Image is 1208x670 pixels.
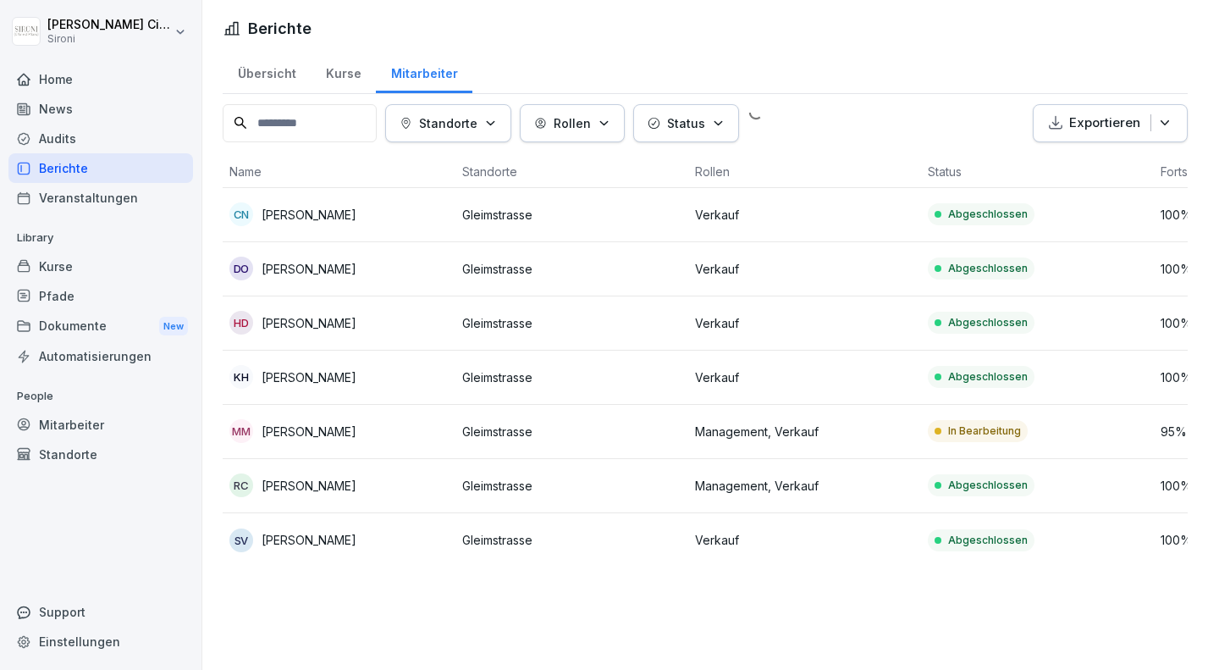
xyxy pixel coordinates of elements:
p: [PERSON_NAME] [262,477,356,495]
p: Abgeschlossen [948,261,1028,276]
h1: Berichte [248,17,312,40]
th: Status [921,156,1154,188]
p: [PERSON_NAME] [262,423,356,440]
p: Exportieren [1069,114,1140,133]
div: KH [229,365,253,389]
p: Sironi [47,33,171,45]
a: Mitarbeiter [8,410,193,440]
p: People [8,383,193,410]
a: Automatisierungen [8,341,193,371]
a: Kurse [311,50,376,93]
div: Dokumente [8,311,193,342]
p: In Bearbeitung [948,424,1021,439]
p: Gleimstrasse [462,260,681,278]
button: Exportieren [1033,104,1188,142]
p: Rollen [554,114,591,132]
div: HD [229,311,253,335]
p: Gleimstrasse [462,368,681,386]
div: New [159,317,188,336]
p: Management, Verkauf [695,477,914,495]
div: SV [229,529,253,552]
a: Mitarbeiter [376,50,472,93]
a: Einstellungen [8,627,193,656]
a: DokumenteNew [8,311,193,342]
p: Gleimstrasse [462,314,681,332]
th: Name [223,156,455,188]
div: CN [229,202,253,226]
p: [PERSON_NAME] [262,531,356,549]
p: [PERSON_NAME] [262,260,356,278]
a: Pfade [8,281,193,311]
p: Gleimstrasse [462,423,681,440]
p: [PERSON_NAME] [262,314,356,332]
div: DO [229,257,253,280]
p: [PERSON_NAME] Ciccarone [47,18,171,32]
a: Übersicht [223,50,311,93]
p: Abgeschlossen [948,533,1028,548]
p: Library [8,224,193,252]
p: Gleimstrasse [462,477,681,495]
p: Abgeschlossen [948,315,1028,330]
div: RC [229,473,253,497]
a: Berichte [8,153,193,183]
button: Status [633,104,739,142]
th: Rollen [688,156,921,188]
p: Verkauf [695,206,914,224]
a: Veranstaltungen [8,183,193,213]
p: Abgeschlossen [948,207,1028,222]
p: Gleimstrasse [462,206,681,224]
a: Audits [8,124,193,153]
a: Kurse [8,252,193,281]
div: MM [229,419,253,443]
a: Standorte [8,440,193,469]
th: Standorte [455,156,688,188]
button: Standorte [385,104,511,142]
p: Abgeschlossen [948,369,1028,385]
p: Gleimstrasse [462,531,681,549]
a: News [8,94,193,124]
p: Verkauf [695,314,914,332]
a: Home [8,64,193,94]
p: Verkauf [695,531,914,549]
p: [PERSON_NAME] [262,368,356,386]
p: Status [667,114,705,132]
p: Abgeschlossen [948,478,1028,493]
p: Verkauf [695,260,914,278]
p: Verkauf [695,368,914,386]
div: Support [8,597,193,627]
p: Management, Verkauf [695,423,914,440]
p: Standorte [419,114,477,132]
p: [PERSON_NAME] [262,206,356,224]
button: Rollen [520,104,625,142]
